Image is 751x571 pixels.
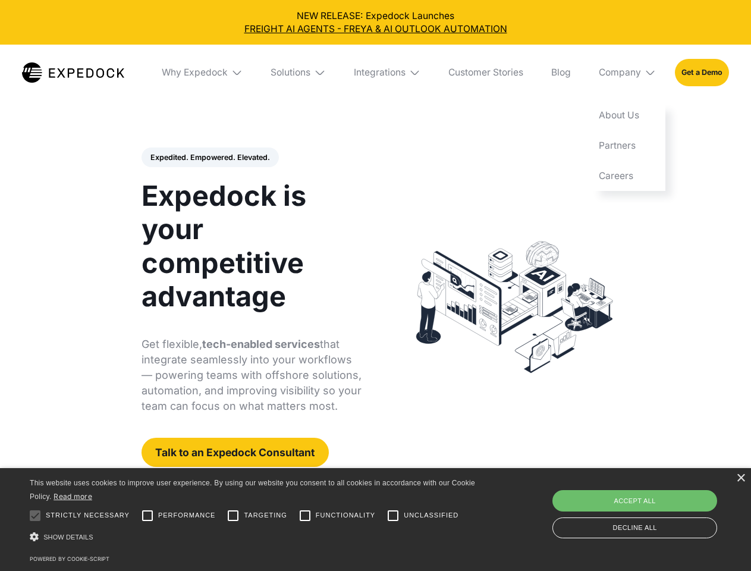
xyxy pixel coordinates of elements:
div: Company [599,67,641,79]
a: Careers [589,161,665,191]
span: Targeting [244,510,287,520]
span: This website uses cookies to improve user experience. By using our website you consent to all coo... [30,479,475,501]
a: Read more [54,492,92,501]
a: Partners [589,131,665,161]
span: Functionality [316,510,375,520]
span: Unclassified [404,510,458,520]
nav: Company [589,101,665,191]
div: Integrations [354,67,406,79]
a: Powered by cookie-script [30,556,109,562]
div: Show details [30,529,479,545]
p: Get flexible, that integrate seamlessly into your workflows — powering teams with offshore soluti... [142,337,362,414]
div: Why Expedock [152,45,252,101]
a: Blog [542,45,580,101]
div: Solutions [262,45,335,101]
a: About Us [589,101,665,131]
h1: Expedock is your competitive advantage [142,179,362,313]
div: Company [589,45,665,101]
div: Why Expedock [162,67,228,79]
a: Get a Demo [675,59,729,86]
strong: tech-enabled services [202,338,320,350]
span: Strictly necessary [46,510,130,520]
a: Talk to an Expedock Consultant [142,438,329,467]
div: Solutions [271,67,310,79]
a: Customer Stories [439,45,532,101]
span: Performance [158,510,216,520]
div: Integrations [344,45,430,101]
a: FREIGHT AI AGENTS - FREYA & AI OUTLOOK AUTOMATION [10,23,742,36]
span: Show details [43,534,93,541]
iframe: Chat Widget [553,443,751,571]
div: NEW RELEASE: Expedock Launches [10,10,742,36]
